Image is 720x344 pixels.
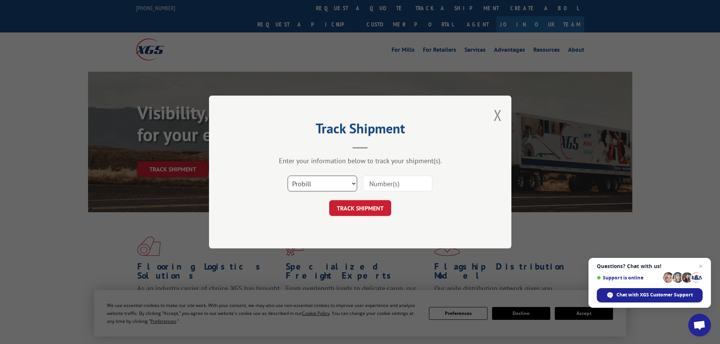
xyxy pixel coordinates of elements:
[696,262,705,271] span: Close chat
[329,200,391,216] button: TRACK SHIPMENT
[597,275,660,281] span: Support is online
[688,314,711,336] div: Open chat
[247,123,474,137] h2: Track Shipment
[616,292,693,298] span: Chat with XGS Customer Support
[597,288,703,302] div: Chat with XGS Customer Support
[597,263,703,269] span: Questions? Chat with us!
[363,176,432,191] input: Number(s)
[494,105,502,125] button: Close modal
[247,156,474,165] div: Enter your information below to track your shipment(s).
